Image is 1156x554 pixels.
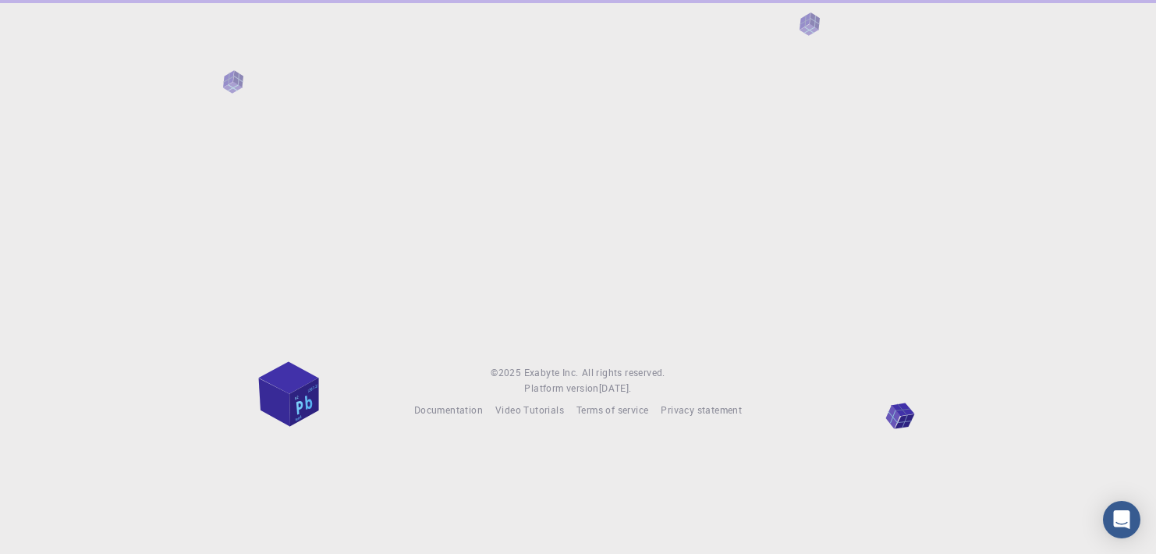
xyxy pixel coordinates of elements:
[576,403,648,418] a: Terms of service
[524,366,579,378] span: Exabyte Inc.
[495,403,564,416] span: Video Tutorials
[414,403,483,416] span: Documentation
[1103,501,1140,538] div: Open Intercom Messenger
[414,403,483,418] a: Documentation
[524,381,598,396] span: Platform version
[495,403,564,418] a: Video Tutorials
[491,365,523,381] span: © 2025
[599,381,632,396] a: [DATE].
[661,403,742,416] span: Privacy statement
[582,365,665,381] span: All rights reserved.
[524,365,579,381] a: Exabyte Inc.
[576,403,648,416] span: Terms of service
[661,403,742,418] a: Privacy statement
[599,382,632,394] span: [DATE] .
